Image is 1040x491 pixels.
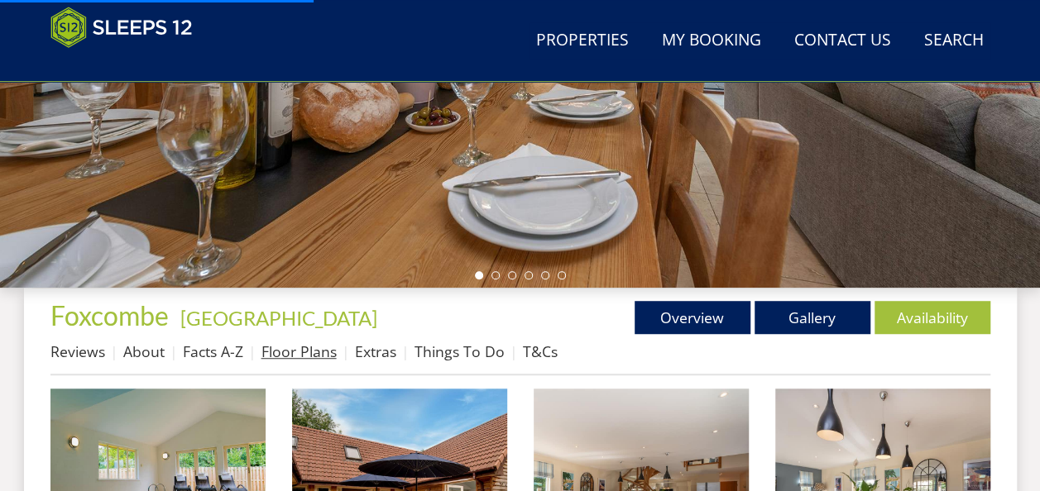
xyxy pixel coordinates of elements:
[50,299,169,331] span: Foxcombe
[655,22,768,60] a: My Booking
[123,341,165,361] a: About
[918,22,990,60] a: Search
[42,58,216,72] iframe: Customer reviews powered by Trustpilot
[180,306,377,330] a: [GEOGRAPHIC_DATA]
[50,341,105,361] a: Reviews
[788,22,898,60] a: Contact Us
[50,7,193,48] img: Sleeps 12
[355,341,396,361] a: Extras
[174,306,377,330] span: -
[530,22,635,60] a: Properties
[261,341,337,361] a: Floor Plans
[523,341,558,361] a: T&Cs
[183,341,243,361] a: Facts A-Z
[415,341,505,361] a: Things To Do
[50,299,174,331] a: Foxcombe
[635,301,750,334] a: Overview
[875,301,990,334] a: Availability
[755,301,870,334] a: Gallery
